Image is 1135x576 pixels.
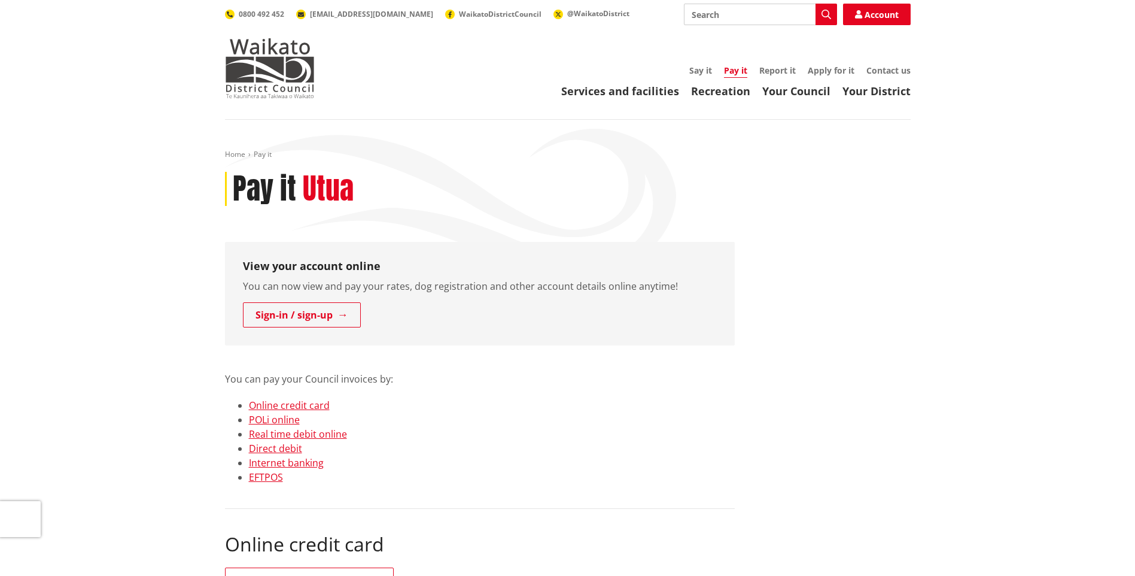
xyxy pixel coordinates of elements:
[249,442,302,455] a: Direct debit
[553,8,629,19] a: @WaikatoDistrict
[254,149,272,159] span: Pay it
[225,38,315,98] img: Waikato District Council - Te Kaunihera aa Takiwaa o Waikato
[759,65,796,76] a: Report it
[243,302,361,328] a: Sign-in / sign-up
[691,84,750,98] a: Recreation
[684,4,837,25] input: Search input
[225,149,245,159] a: Home
[808,65,854,76] a: Apply for it
[561,84,679,98] a: Services and facilities
[310,9,433,19] span: [EMAIL_ADDRESS][DOMAIN_NAME]
[296,9,433,19] a: [EMAIL_ADDRESS][DOMAIN_NAME]
[445,9,541,19] a: WaikatoDistrictCouncil
[243,279,717,293] p: You can now view and pay your rates, dog registration and other account details online anytime!
[459,9,541,19] span: WaikatoDistrictCouncil
[567,8,629,19] span: @WaikatoDistrict
[225,9,284,19] a: 0800 492 452
[225,533,735,556] h2: Online credit card
[303,172,354,207] h2: Utua
[842,84,911,98] a: Your District
[233,172,296,207] h1: Pay it
[249,428,347,441] a: Real time debit online
[249,471,283,484] a: EFTPOS
[724,65,747,78] a: Pay it
[225,357,735,386] p: You can pay your Council invoices by:
[225,150,911,160] nav: breadcrumb
[866,65,911,76] a: Contact us
[843,4,911,25] a: Account
[239,9,284,19] span: 0800 492 452
[249,456,324,469] a: Internet banking
[243,260,717,273] h3: View your account online
[689,65,712,76] a: Say it
[249,413,300,426] a: POLi online
[762,84,830,98] a: Your Council
[249,399,330,412] a: Online credit card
